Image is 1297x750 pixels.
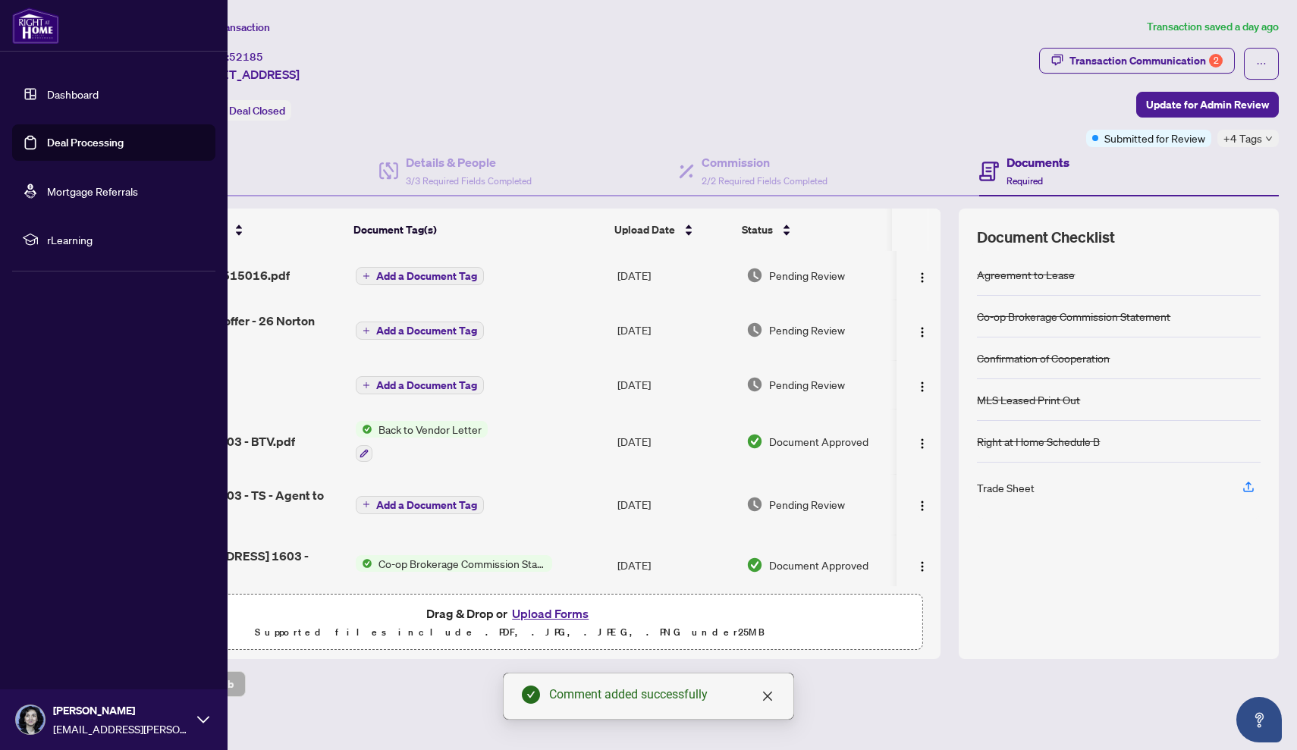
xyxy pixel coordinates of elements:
span: plus [363,381,370,389]
img: Document Status [746,433,763,450]
button: Upload Forms [507,604,593,623]
div: Transaction Communication [1069,49,1223,73]
button: Add a Document Tag [356,496,484,514]
img: Logo [916,500,928,512]
div: MLS Leased Print Out [977,391,1080,408]
img: Logo [916,438,928,450]
button: Open asap [1236,697,1282,742]
button: Logo [910,429,934,453]
span: Upload Date [614,221,675,238]
span: Deal Closed [229,104,285,118]
button: Logo [910,492,934,516]
button: Logo [910,318,934,342]
span: [EMAIL_ADDRESS][PERSON_NAME][DOMAIN_NAME] [53,720,190,737]
td: [DATE] [611,474,740,535]
span: Co-op Brokerage Commission Statement [372,555,552,572]
img: Status Icon [356,421,372,438]
div: Status: [188,100,291,121]
span: Required [1007,175,1043,187]
span: Status [742,221,773,238]
th: (12) File Name [146,209,347,251]
span: check-circle [522,686,540,704]
button: Logo [910,263,934,287]
a: Mortgage Referrals [47,184,138,198]
span: View Transaction [189,20,270,34]
span: F- Accepted offer - 26 Norton 1603.pdf [153,312,344,348]
span: Back to Vendor Letter [372,421,488,438]
p: Supported files include .PDF, .JPG, .JPEG, .PNG under 25 MB [107,623,912,642]
button: Logo [910,553,934,577]
span: Pending Review [769,496,845,513]
img: Logo [916,271,928,284]
span: 52185 [229,50,263,64]
button: Add a Document Tag [356,322,484,340]
span: down [1265,135,1273,143]
span: plus [363,327,370,334]
button: Transaction Communication2 [1039,48,1235,74]
img: Logo [916,560,928,573]
span: plus [363,501,370,508]
span: Document Checklist [977,227,1115,248]
button: Add a Document Tag [356,376,484,394]
span: 2/2 Required Fields Completed [702,175,828,187]
th: Document Tag(s) [347,209,608,251]
div: Right at Home Schedule B [977,433,1100,450]
td: [DATE] [611,251,740,300]
button: Status IconBack to Vendor Letter [356,421,488,462]
span: Add a Document Tag [376,325,477,336]
a: Close [759,688,776,704]
img: Document Status [746,267,763,284]
span: 3/3 Required Fields Completed [406,175,532,187]
span: close [762,690,774,702]
button: Status IconCo-op Brokerage Commission Statement [356,555,552,572]
th: Upload Date [608,209,736,251]
article: Transaction saved a day ago [1147,18,1279,36]
span: Add a Document Tag [376,271,477,281]
button: Add a Document Tag [356,375,484,395]
span: Submitted for Review [1104,130,1205,146]
span: rLearning [47,231,205,248]
img: Document Status [746,557,763,573]
span: 26 Norton 1603 - TS - Agent to Review.pdf [153,486,344,522]
span: Drag & Drop or [426,604,593,623]
span: ellipsis [1256,58,1267,69]
button: Add a Document Tag [356,266,484,286]
div: Confirmation of Cooperation [977,350,1110,366]
img: Profile Icon [16,705,45,734]
span: Update for Admin Review [1146,93,1269,117]
button: Logo [910,372,934,397]
span: Document Approved [769,557,868,573]
div: Agreement to Lease [977,266,1075,283]
img: Status Icon [356,555,372,572]
h4: Details & People [406,153,532,171]
span: Pending Review [769,267,845,284]
td: [DATE] [611,300,740,360]
h4: Documents [1007,153,1069,171]
td: [DATE] [611,535,740,595]
img: Document Status [746,376,763,393]
span: Add a Document Tag [376,500,477,510]
div: Co-op Brokerage Commission Statement [977,308,1170,325]
img: Document Status [746,322,763,338]
td: [DATE] [611,360,740,409]
span: plus [363,272,370,280]
img: Logo [916,326,928,338]
th: Status [736,209,891,251]
button: Add a Document Tag [356,267,484,285]
button: Add a Document Tag [356,321,484,340]
h4: Commission [702,153,828,171]
span: [PERSON_NAME] [53,702,190,719]
span: Pending Review [769,322,845,338]
a: Deal Processing [47,136,124,149]
span: Pending Review [769,376,845,393]
span: Drag & Drop orUpload FormsSupported files include .PDF, .JPG, .JPEG, .PNG under25MB [98,595,922,651]
span: Document Approved [769,433,868,450]
span: [STREET_ADDRESS] [188,65,300,83]
span: +4 Tags [1223,130,1262,147]
a: Dashboard [47,87,99,101]
span: [STREET_ADDRESS] 1603 - CS.pdf [153,547,344,583]
button: Add a Document Tag [356,494,484,514]
div: 2 [1209,54,1223,67]
div: Comment added successfully [549,686,775,704]
img: Document Status [746,496,763,513]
